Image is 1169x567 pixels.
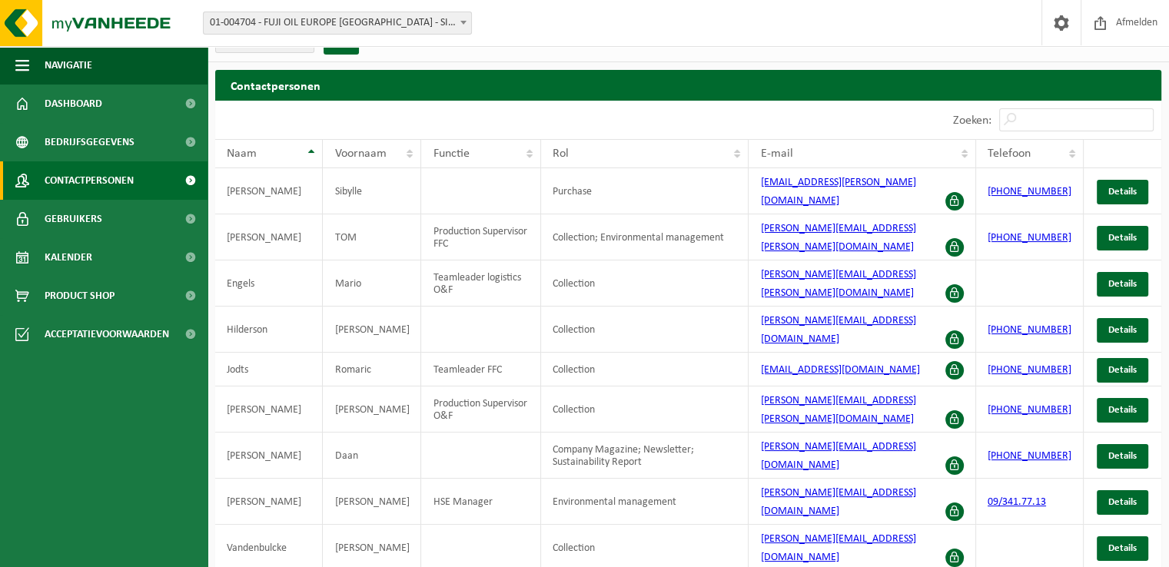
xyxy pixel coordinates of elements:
td: Sibylle [323,168,421,214]
td: Daan [323,433,421,479]
td: HSE Manager [421,479,541,525]
td: Collection [541,307,749,353]
a: [PERSON_NAME][EMAIL_ADDRESS][PERSON_NAME][DOMAIN_NAME] [760,395,915,425]
td: Collection [541,353,749,386]
span: Details [1108,187,1137,197]
a: [PERSON_NAME][EMAIL_ADDRESS][PERSON_NAME][DOMAIN_NAME] [760,269,915,299]
span: Telefoon [988,148,1031,160]
span: Dashboard [45,85,102,123]
td: Production Supervisor O&F [421,386,541,433]
a: Details [1097,180,1148,204]
span: Rol [553,148,569,160]
h2: Contactpersonen [215,70,1161,100]
span: 01-004704 - FUJI OIL EUROPE NV - SINT-KRUIS-WINKEL [203,12,472,35]
a: Details [1097,398,1148,423]
span: Kalender [45,238,92,277]
a: 09/341.77.13 [988,496,1046,508]
span: Details [1108,497,1137,507]
a: [PERSON_NAME][EMAIL_ADDRESS][DOMAIN_NAME] [760,533,915,563]
td: Purchase [541,168,749,214]
label: Zoeken: [953,114,991,127]
td: Company Magazine; Newsletter; Sustainability Report [541,433,749,479]
span: Details [1108,279,1137,289]
span: Functie [433,148,469,160]
a: [PHONE_NUMBER] [988,232,1071,244]
a: [EMAIL_ADDRESS][PERSON_NAME][DOMAIN_NAME] [760,177,915,207]
td: Mario [323,260,421,307]
span: Details [1108,543,1137,553]
a: [PERSON_NAME][EMAIL_ADDRESS][PERSON_NAME][DOMAIN_NAME] [760,223,915,253]
span: Details [1108,405,1137,415]
span: Product Shop [45,277,115,315]
td: [PERSON_NAME] [215,433,323,479]
a: [PHONE_NUMBER] [988,324,1071,336]
span: Details [1108,451,1137,461]
a: Details [1097,272,1148,297]
span: Voornaam [334,148,386,160]
td: [PERSON_NAME] [215,214,323,260]
a: Details [1097,226,1148,250]
td: Environmental management [541,479,749,525]
a: Details [1097,536,1148,561]
span: Bedrijfsgegevens [45,123,135,161]
span: Details [1108,233,1137,243]
td: Collection; Environmental management [541,214,749,260]
a: [PERSON_NAME][EMAIL_ADDRESS][DOMAIN_NAME] [760,315,915,345]
a: [PERSON_NAME][EMAIL_ADDRESS][DOMAIN_NAME] [760,487,915,517]
td: Hilderson [215,307,323,353]
span: Navigatie [45,46,92,85]
a: Details [1097,358,1148,383]
td: [PERSON_NAME] [323,307,421,353]
a: [PHONE_NUMBER] [988,404,1071,416]
span: Gebruikers [45,200,102,238]
td: Collection [541,386,749,433]
span: 01-004704 - FUJI OIL EUROPE NV - SINT-KRUIS-WINKEL [204,12,471,34]
a: [EMAIL_ADDRESS][DOMAIN_NAME] [760,364,919,376]
td: [PERSON_NAME] [323,479,421,525]
td: Production Supervisor FFC [421,214,541,260]
td: Collection [541,260,749,307]
span: Contactpersonen [45,161,134,200]
a: [PERSON_NAME][EMAIL_ADDRESS][DOMAIN_NAME] [760,441,915,471]
td: [PERSON_NAME] [323,386,421,433]
a: Details [1097,444,1148,469]
span: Acceptatievoorwaarden [45,315,169,353]
td: [PERSON_NAME] [215,168,323,214]
span: Details [1108,365,1137,375]
td: Teamleader logistics O&F [421,260,541,307]
a: [PHONE_NUMBER] [988,186,1071,197]
span: Naam [227,148,257,160]
td: Jodts [215,353,323,386]
a: Details [1097,490,1148,515]
td: [PERSON_NAME] [215,479,323,525]
span: E-mail [760,148,792,160]
a: [PHONE_NUMBER] [988,364,1071,376]
td: Engels [215,260,323,307]
span: Details [1108,325,1137,335]
td: [PERSON_NAME] [215,386,323,433]
td: Romaric [323,353,421,386]
a: Details [1097,318,1148,343]
a: [PHONE_NUMBER] [988,450,1071,462]
td: Teamleader FFC [421,353,541,386]
td: TOM [323,214,421,260]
